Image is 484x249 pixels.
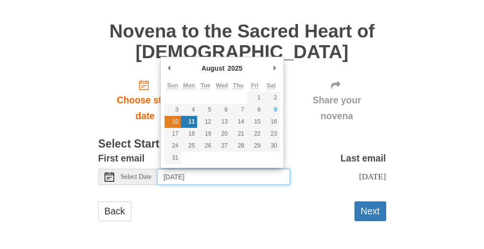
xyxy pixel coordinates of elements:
[183,82,195,89] abbr: Monday
[165,104,181,116] button: 3
[165,61,174,75] button: Previous Month
[213,104,230,116] button: 6
[213,116,230,128] button: 13
[230,128,247,140] button: 21
[230,140,247,152] button: 28
[181,116,197,128] button: 11
[165,116,181,128] button: 10
[98,21,386,62] h1: Novena to the Sacred Heart of [DEMOGRAPHIC_DATA]
[263,92,279,104] button: 2
[267,82,276,89] abbr: Saturday
[263,140,279,152] button: 30
[226,61,244,75] div: 2025
[98,72,192,129] a: Choose start date
[158,169,290,185] input: Use the arrow keys to pick a date
[108,92,183,124] span: Choose start date
[213,128,230,140] button: 20
[251,82,258,89] abbr: Friday
[98,201,131,221] a: Back
[167,82,178,89] abbr: Sunday
[247,128,263,140] button: 22
[165,152,181,164] button: 31
[165,128,181,140] button: 17
[181,140,197,152] button: 25
[197,116,213,128] button: 12
[197,140,213,152] button: 26
[247,140,263,152] button: 29
[354,201,386,221] button: Next
[197,128,213,140] button: 19
[230,116,247,128] button: 14
[181,104,197,116] button: 4
[233,82,244,89] abbr: Thursday
[341,150,386,166] label: Last email
[165,140,181,152] button: 24
[98,150,145,166] label: First email
[359,172,386,181] span: [DATE]
[263,116,279,128] button: 16
[247,104,263,116] button: 8
[297,92,377,124] span: Share your novena
[247,116,263,128] button: 15
[263,104,279,116] button: 9
[98,138,386,150] h3: Select Start Date
[121,174,152,180] span: Select Date
[263,128,279,140] button: 23
[270,61,280,75] button: Next Month
[181,128,197,140] button: 18
[230,104,247,116] button: 7
[213,140,230,152] button: 27
[201,82,210,89] abbr: Tuesday
[200,61,226,75] div: August
[216,82,228,89] abbr: Wednesday
[247,92,263,104] button: 1
[197,104,213,116] button: 5
[288,72,386,129] div: Click "Next" to confirm your start date first.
